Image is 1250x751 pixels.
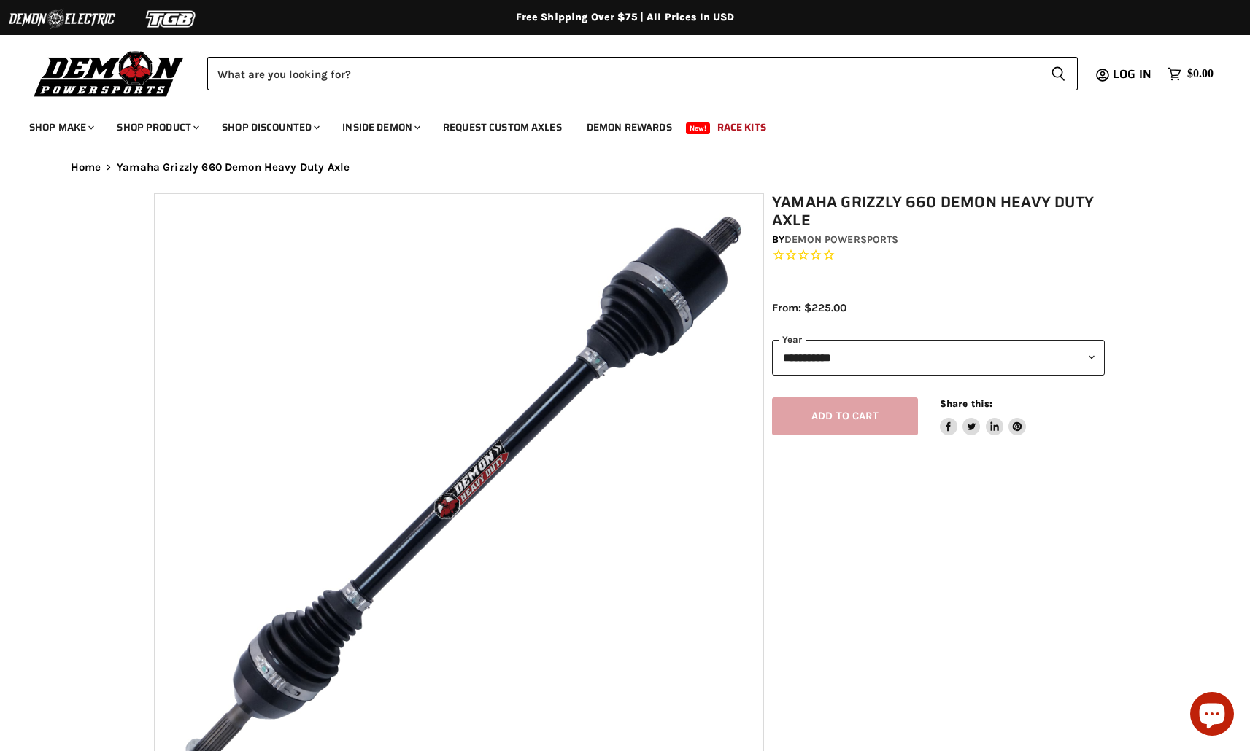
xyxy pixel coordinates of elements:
a: Shop Product [106,112,208,142]
nav: Breadcrumbs [42,161,1209,174]
a: Request Custom Axles [432,112,573,142]
img: Demon Electric Logo 2 [7,5,117,33]
button: Search [1039,57,1078,90]
select: year [772,340,1105,375]
h1: Yamaha Grizzly 660 Demon Heavy Duty Axle [772,193,1105,230]
div: by [772,232,1105,248]
span: From: $225.00 [772,301,846,314]
a: Shop Discounted [211,112,328,142]
span: Log in [1113,65,1151,83]
inbox-online-store-chat: Shopify online store chat [1186,692,1238,739]
span: Yamaha Grizzly 660 Demon Heavy Duty Axle [117,161,350,174]
input: Search [207,57,1039,90]
a: Demon Powersports [784,233,898,246]
a: Shop Make [18,112,103,142]
span: $0.00 [1187,67,1214,81]
div: Free Shipping Over $75 | All Prices In USD [42,11,1209,24]
span: Share this: [940,398,992,409]
a: Log in [1106,68,1160,81]
span: Rated 0.0 out of 5 stars 0 reviews [772,248,1105,263]
img: Demon Powersports [29,47,189,99]
a: Demon Rewards [576,112,683,142]
a: Inside Demon [331,112,429,142]
a: Race Kits [706,112,777,142]
aside: Share this: [940,397,1027,436]
span: New! [686,122,711,134]
form: Product [207,57,1078,90]
ul: Main menu [18,106,1210,142]
img: TGB Logo 2 [117,5,226,33]
a: $0.00 [1160,63,1221,85]
a: Home [71,161,101,174]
